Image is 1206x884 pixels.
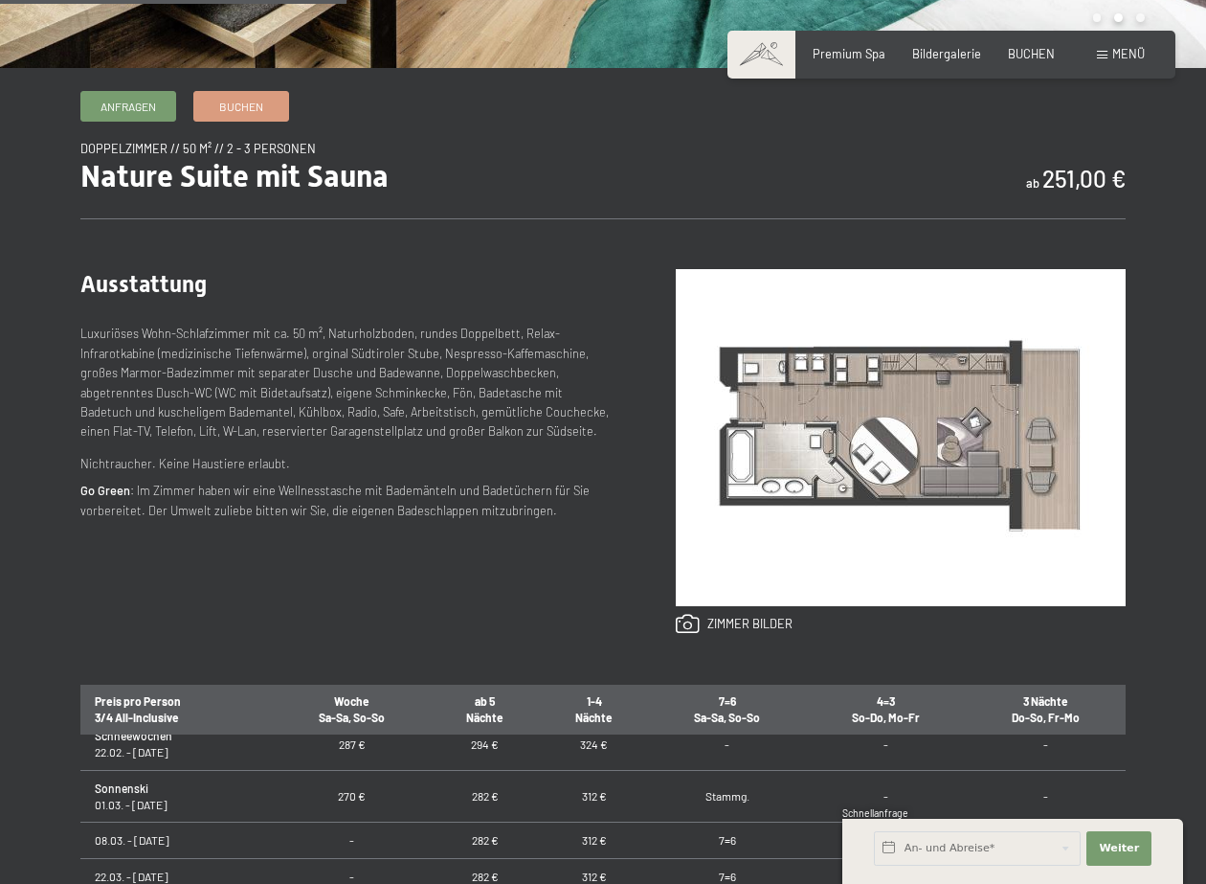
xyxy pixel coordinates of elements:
strong: Sonnenski [95,782,148,795]
b: 251,00 € [1042,165,1126,193]
td: 4=3 | 5=4 [806,823,966,859]
span: Schnellanfrage [842,807,908,819]
td: 282 € [431,770,540,823]
td: 7=6 [649,823,806,859]
strong: Go Green [80,483,130,498]
th: 4=3 So-Do, Mo-Fr [806,683,966,736]
td: 312 € [540,770,649,823]
td: 22.02. - [DATE] [80,718,274,771]
a: Premium Spa [813,46,885,61]
button: Weiter [1086,831,1151,866]
p: Luxuriöses Wohn-Schlafzimmer mit ca. 50 m², Naturholzboden, rundes Doppelbett, Relax-Infrarotkabi... [80,324,614,442]
span: Anfragen [100,99,156,115]
td: - [966,718,1126,771]
a: Bildergalerie [912,46,981,61]
th: 1-4 Nächte [540,683,649,736]
th: Preis pro Person 3/4 All-Inclusive [80,683,274,736]
span: Weiter [1099,841,1139,856]
td: 312 € [540,823,649,859]
span: Doppelzimmer // 50 m² // 2 - 3 Personen [80,141,316,156]
td: 324 € [540,718,649,771]
td: 01.03. - [DATE] [80,770,274,823]
td: 294 € [431,718,540,771]
a: BUCHEN [1008,46,1055,61]
td: 287 € [274,718,431,771]
td: - [806,770,966,823]
td: - [966,770,1126,823]
td: - [274,823,431,859]
td: 282 € [431,823,540,859]
a: Buchen [194,92,288,121]
td: - [649,718,806,771]
p: Nichtraucher. Keine Haustiere erlaubt. [80,454,614,473]
th: 3 Nächte Do-So, Fr-Mo [966,683,1126,736]
span: ab [1026,175,1039,191]
span: Buchen [219,99,263,115]
img: Nature Suite mit Sauna [676,269,1126,606]
th: 7=6 Sa-Sa, So-So [649,683,806,736]
p: : Im Zimmer haben wir eine Wellnesstasche mit Bademänteln und Badetüchern für Sie vorbereitet. De... [80,481,614,520]
th: Woche Sa-Sa, So-So [274,683,431,736]
span: Menü [1112,46,1145,61]
th: ab 5 Nächte [431,683,540,736]
strong: Schneewochen [95,729,172,742]
td: - [806,718,966,771]
td: Stammg. [649,770,806,823]
span: Ausstattung [80,271,207,298]
a: Anfragen [81,92,175,121]
span: Nature Suite mit Sauna [80,158,389,194]
td: 08.03. - [DATE] [80,823,274,859]
td: 270 € [274,770,431,823]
